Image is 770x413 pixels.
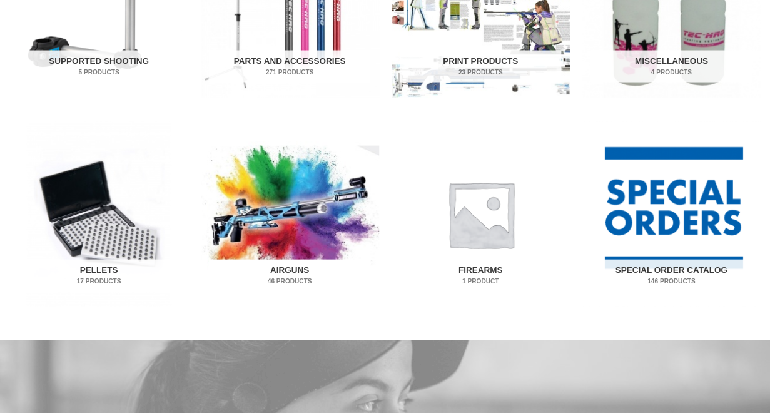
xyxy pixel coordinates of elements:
img: Airguns [201,121,379,307]
h2: Print Products [400,50,561,83]
mark: 4 Products [590,67,752,76]
a: Visit product category Pellets [10,121,188,307]
h2: Supported Shooting [18,50,180,83]
h2: Pellets [18,259,180,292]
mark: 146 Products [590,276,752,285]
img: Special Order Catalog [582,121,761,307]
mark: 46 Products [209,276,370,285]
a: Visit product category Special Order Catalog [582,121,761,307]
h2: Parts and Accessories [209,50,370,83]
mark: 271 Products [209,67,370,76]
mark: 5 Products [18,67,180,76]
img: Firearms [392,121,570,307]
mark: 1 Product [400,276,561,285]
mark: 17 Products [18,276,180,285]
h2: Airguns [209,259,370,292]
mark: 23 Products [400,67,561,76]
h2: Special Order Catalog [590,259,752,292]
img: Pellets [10,121,188,307]
a: Visit product category Firearms [392,121,570,307]
a: Visit product category Airguns [201,121,379,307]
h2: Miscellaneous [590,50,752,83]
h2: Firearms [400,259,561,292]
